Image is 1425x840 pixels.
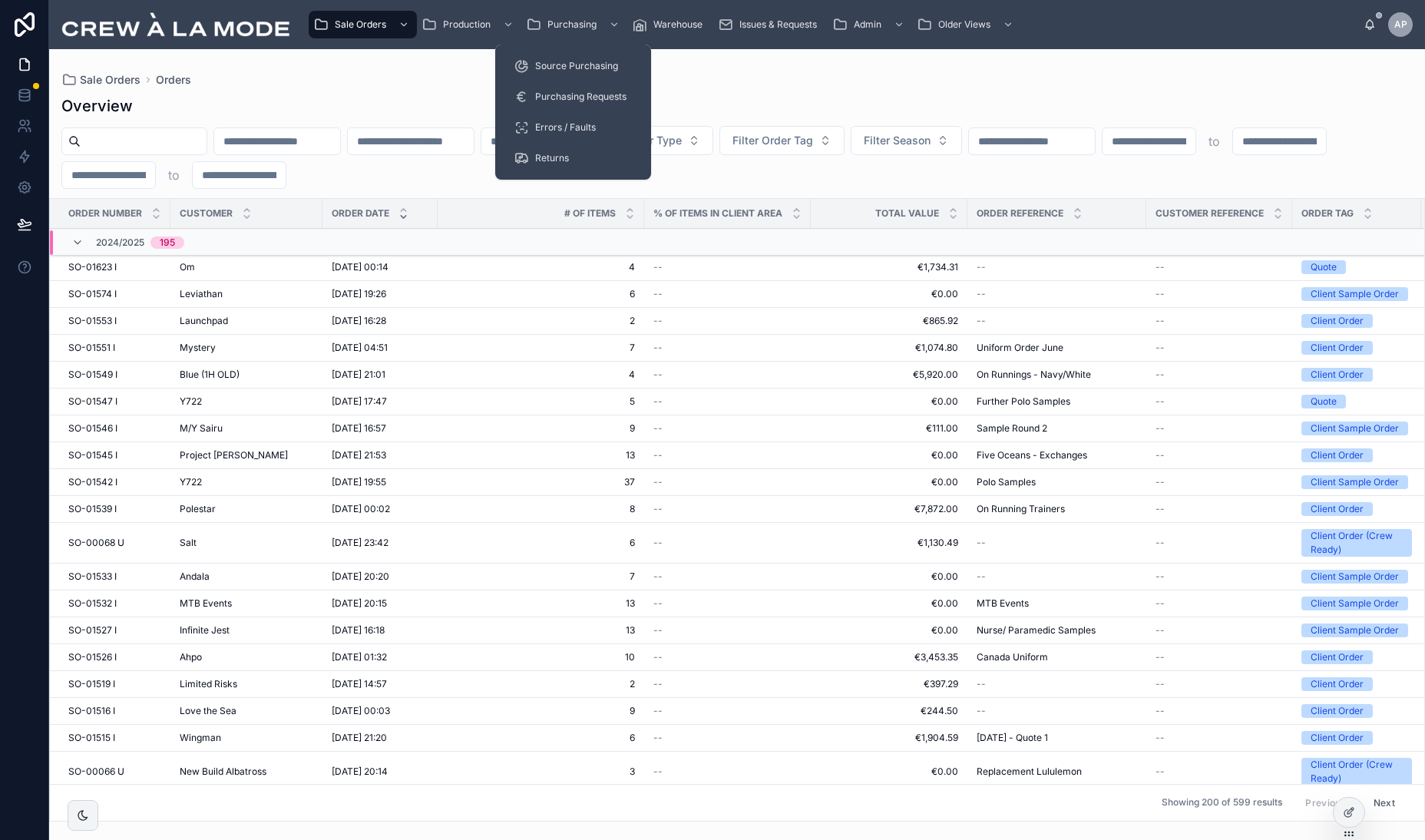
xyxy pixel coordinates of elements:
span: -- [653,369,663,381]
span: SO-01539 I [68,503,117,515]
a: M/Y Sairu [180,422,313,435]
span: 9 [447,422,635,435]
a: SO-01545 I [68,449,161,461]
span: -- [1156,624,1165,637]
span: SO-01542 I [68,476,117,488]
div: Client Order [1311,650,1364,664]
a: -- [1156,503,1283,515]
span: Project [PERSON_NAME] [180,449,288,461]
span: -- [977,315,986,327]
span: SO-01623 I [68,261,117,273]
span: [DATE] 01:32 [332,651,387,663]
a: Andala [180,570,313,583]
span: 13 [447,597,635,610]
a: -- [1156,369,1283,381]
span: [DATE] 00:02 [332,503,390,515]
a: Salt [180,537,313,549]
a: -- [653,651,802,663]
div: Quote [1311,395,1337,408]
span: SO-01551 I [68,342,115,354]
a: Client Sample Order [1301,623,1412,637]
span: Polestar [180,503,216,515]
a: 2 [447,315,635,327]
span: [DATE] 20:15 [332,597,387,610]
a: 7 [447,342,635,354]
span: SO-01553 I [68,315,117,327]
span: SO-01532 I [68,597,117,610]
span: Leviathan [180,288,223,300]
a: €0.00 [820,449,958,461]
a: Om [180,261,313,273]
span: Salt [180,537,197,549]
a: €3,453.35 [820,651,958,663]
a: SO-01532 I [68,597,161,610]
a: -- [653,570,802,583]
a: €0.00 [820,570,958,583]
button: Select Button [851,126,962,155]
a: €1,074.80 [820,342,958,354]
span: On Runnings - Navy/White [977,369,1091,381]
span: -- [653,422,663,435]
span: M/Y Sairu [180,422,223,435]
a: €0.00 [820,476,958,488]
span: -- [1156,537,1165,549]
span: Warehouse [653,18,703,31]
a: Ahpo [180,651,313,663]
span: [DATE] 21:53 [332,449,386,461]
a: [DATE] 23:42 [332,537,428,549]
a: Issues & Requests [713,11,828,38]
span: Om [180,261,195,273]
a: [DATE] 16:28 [332,315,428,327]
span: -- [1156,476,1165,488]
span: 6 [447,288,635,300]
span: -- [1156,503,1165,515]
a: SO-01547 I [68,395,161,408]
span: Y722 [180,395,202,408]
a: Client Order [1301,368,1412,382]
span: Further Polo Samples [977,395,1070,408]
span: -- [1156,395,1165,408]
span: Filter Season [864,133,931,148]
span: -- [1156,369,1165,381]
span: Uniform Order June [977,342,1063,354]
a: Leviathan [180,288,313,300]
a: -- [653,422,802,435]
a: -- [1156,537,1283,549]
a: Purchasing Requests [504,83,642,111]
span: -- [1156,570,1165,583]
a: SO-01546 I [68,422,161,435]
a: -- [1156,342,1283,354]
span: [DATE] 16:18 [332,624,385,637]
a: €0.00 [820,288,958,300]
a: -- [977,570,1137,583]
span: -- [653,288,663,300]
span: Polo Samples [977,476,1036,488]
a: -- [653,315,802,327]
span: SO-01547 I [68,395,117,408]
a: -- [1156,261,1283,273]
a: -- [1156,597,1283,610]
span: -- [1156,342,1165,354]
a: Client Order [1301,314,1412,328]
a: Purchasing [521,11,627,38]
a: -- [653,624,802,637]
span: 37 [447,476,635,488]
a: Older Views [912,11,1021,38]
a: €1,734.31 [820,261,958,273]
span: Purchasing Requests [535,91,627,103]
a: €111.00 [820,422,958,435]
a: -- [653,537,802,549]
span: [DATE] 23:42 [332,537,388,549]
a: -- [653,503,802,515]
div: Client Sample Order [1311,422,1399,435]
a: Returns [504,144,642,172]
a: SO-01533 I [68,570,161,583]
a: SO-00068 U [68,537,161,549]
a: On Running Trainers [977,503,1137,515]
a: Client Sample Order [1301,475,1412,489]
a: Client Sample Order [1301,287,1412,301]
